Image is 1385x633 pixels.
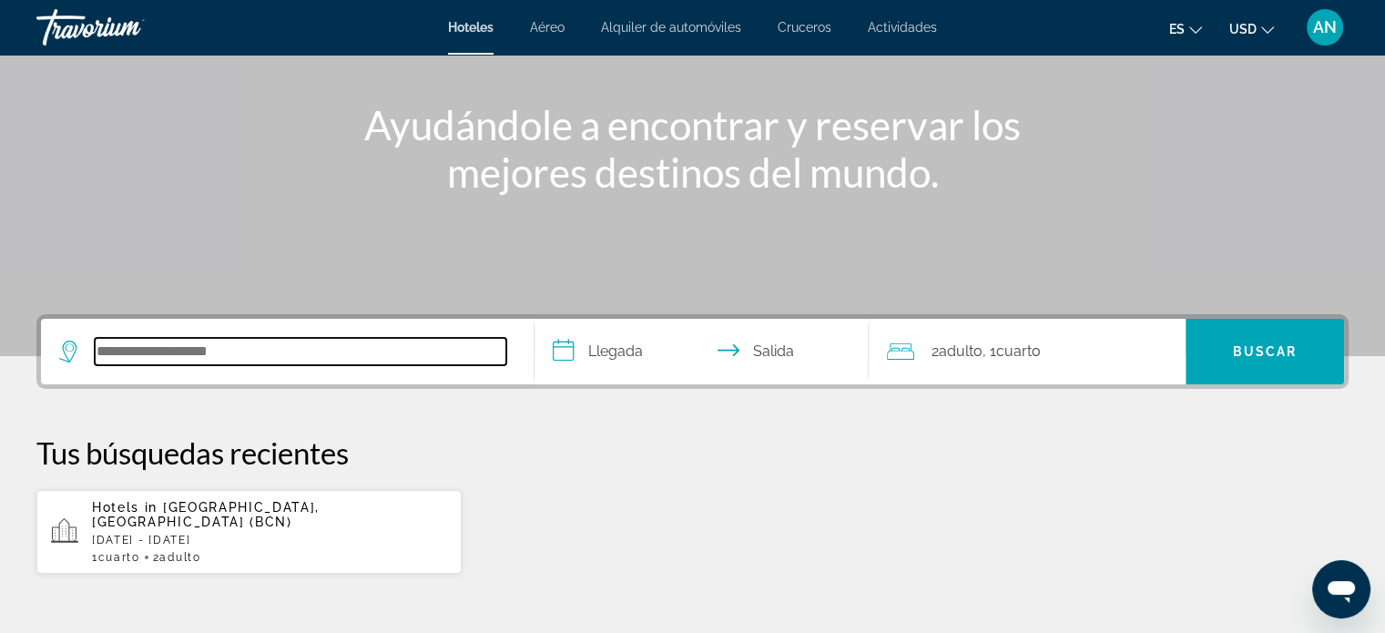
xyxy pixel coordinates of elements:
a: Cruceros [778,20,831,35]
button: User Menu [1301,8,1349,46]
span: Cuarto [98,551,140,564]
a: Travorium [36,4,219,51]
span: [GEOGRAPHIC_DATA], [GEOGRAPHIC_DATA] (BCN) [92,500,320,529]
input: Search hotel destination [95,338,506,365]
p: Tus búsquedas recientes [36,434,1349,471]
button: Change currency [1229,15,1274,42]
button: Search [1186,319,1344,384]
p: [DATE] - [DATE] [92,534,447,546]
span: AN [1313,18,1337,36]
a: Aéreo [530,20,565,35]
span: , 1 [982,339,1040,364]
span: Hotels in [92,500,158,515]
button: Change language [1169,15,1202,42]
span: Adulto [159,551,200,564]
a: Actividades [868,20,937,35]
span: Adulto [938,342,982,360]
span: 2 [931,339,982,364]
a: Alquiler de automóviles [601,20,741,35]
span: USD [1229,22,1257,36]
div: Search widget [41,319,1344,384]
span: 1 [92,551,140,564]
button: Travelers: 2 adults, 0 children [869,319,1186,384]
h1: Ayudándole a encontrar y reservar los mejores destinos del mundo. [351,101,1034,196]
a: Hoteles [448,20,494,35]
span: 2 [153,551,201,564]
span: Cuarto [995,342,1040,360]
iframe: Botón para iniciar la ventana de mensajería [1312,560,1370,618]
button: Select check in and out date [535,319,870,384]
span: Buscar [1233,344,1298,359]
span: es [1169,22,1185,36]
button: Hotels in [GEOGRAPHIC_DATA], [GEOGRAPHIC_DATA] (BCN)[DATE] - [DATE]1Cuarto2Adulto [36,489,462,575]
